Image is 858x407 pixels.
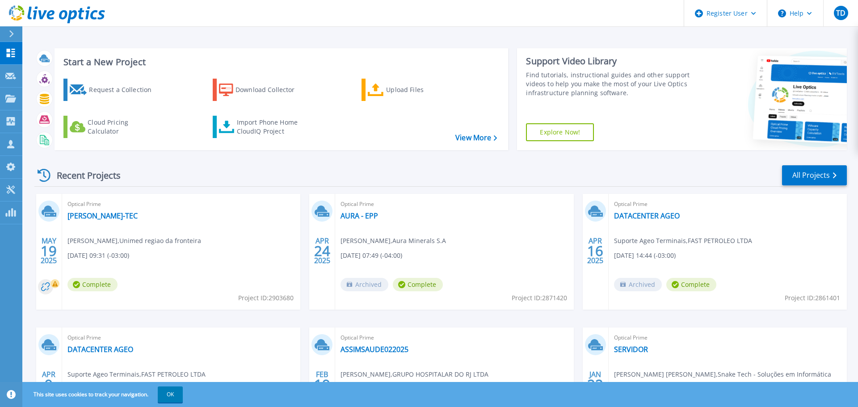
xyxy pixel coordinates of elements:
[614,345,648,354] a: SERVIDOR
[614,333,841,343] span: Optical Prime
[314,247,330,255] span: 24
[614,278,662,291] span: Archived
[785,293,840,303] span: Project ID: 2861401
[89,81,160,99] div: Request a Collection
[237,118,307,136] div: Import Phone Home CloudIQ Project
[67,199,295,209] span: Optical Prime
[314,368,331,401] div: FEB 2025
[526,71,694,97] div: Find tutorials, instructional guides and other support videos to help you make the most of your L...
[614,199,841,209] span: Optical Prime
[341,251,402,260] span: [DATE] 07:49 (-04:00)
[341,199,568,209] span: Optical Prime
[236,81,307,99] div: Download Collector
[40,368,57,401] div: APR 2025
[341,211,378,220] a: AURA - EPP
[63,57,497,67] h3: Start a New Project
[67,369,206,379] span: Suporte Ageo Terminais , FAST PETROLEO LTDA
[63,116,163,138] a: Cloud Pricing Calculator
[587,368,604,401] div: JAN 2025
[614,211,680,220] a: DATACENTER AGEO
[34,164,133,186] div: Recent Projects
[63,79,163,101] a: Request a Collection
[25,386,183,403] span: This site uses cookies to track your navigation.
[67,278,118,291] span: Complete
[614,251,676,260] span: [DATE] 14:44 (-03:00)
[386,81,458,99] div: Upload Files
[45,381,53,388] span: 9
[314,235,331,267] div: APR 2025
[587,247,603,255] span: 16
[314,381,330,388] span: 19
[836,9,845,17] span: TD
[158,386,183,403] button: OK
[67,251,129,260] span: [DATE] 09:31 (-03:00)
[614,236,752,246] span: Suporte Ageo Terminais , FAST PETROLEO LTDA
[213,79,312,101] a: Download Collector
[455,134,497,142] a: View More
[341,345,408,354] a: ASSIMSAUDE022025
[40,235,57,267] div: MAY 2025
[67,236,201,246] span: [PERSON_NAME] , Unimed regiao da fronteira
[67,345,133,354] a: DATACENTER AGEO
[614,369,831,379] span: [PERSON_NAME] [PERSON_NAME] , Snake Tech - Soluções em Informática
[341,236,446,246] span: [PERSON_NAME] , Aura Minerals S.A
[67,333,295,343] span: Optical Prime
[587,235,604,267] div: APR 2025
[341,278,388,291] span: Archived
[362,79,461,101] a: Upload Files
[782,165,847,185] a: All Projects
[41,247,57,255] span: 19
[341,333,568,343] span: Optical Prime
[666,278,716,291] span: Complete
[587,381,603,388] span: 22
[526,55,694,67] div: Support Video Library
[67,211,138,220] a: [PERSON_NAME]-TEC
[341,369,488,379] span: [PERSON_NAME] , GRUPO HOSPITALAR DO RJ LTDA
[238,293,294,303] span: Project ID: 2903680
[526,123,594,141] a: Explore Now!
[393,278,443,291] span: Complete
[88,118,159,136] div: Cloud Pricing Calculator
[512,293,567,303] span: Project ID: 2871420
